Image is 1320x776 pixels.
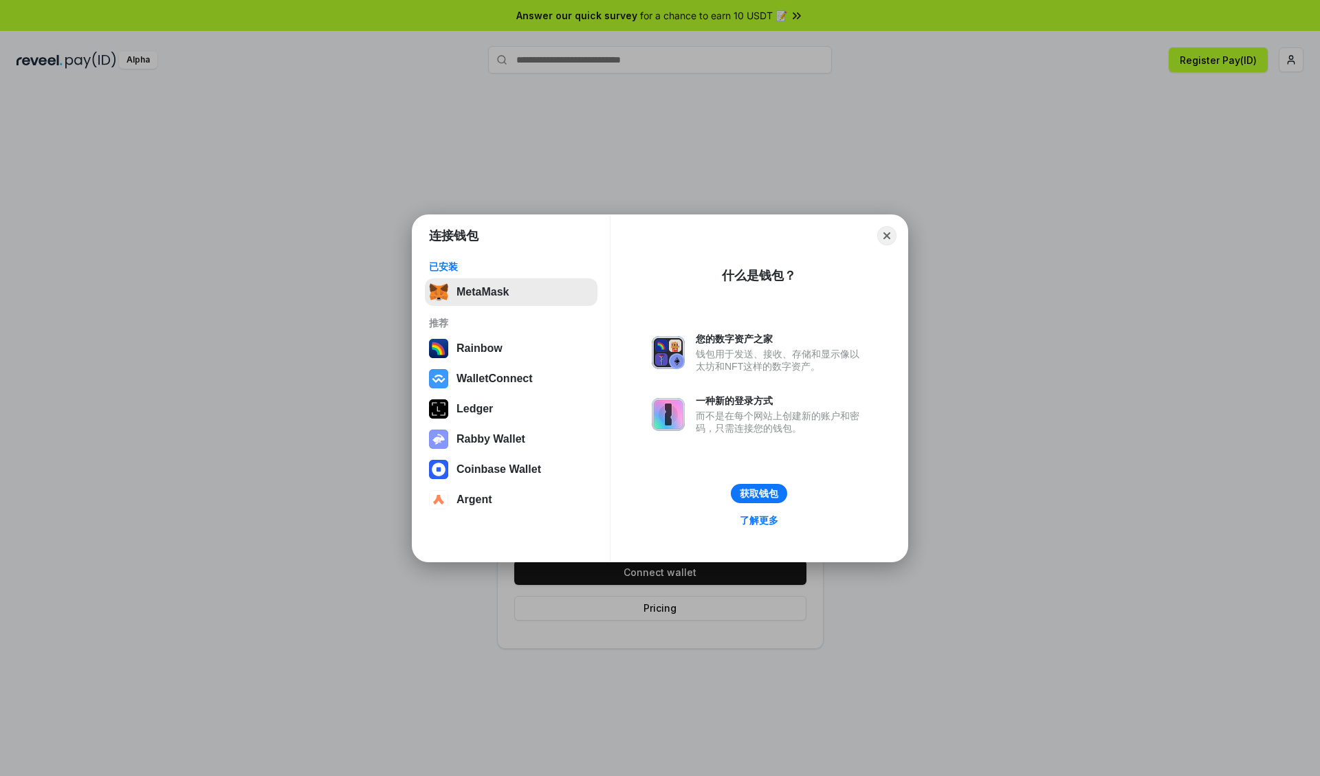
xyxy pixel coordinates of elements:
[740,487,778,500] div: 获取钱包
[429,260,593,273] div: 已安装
[456,463,541,476] div: Coinbase Wallet
[429,369,448,388] img: svg+xml,%3Csvg%20width%3D%2228%22%20height%3D%2228%22%20viewBox%3D%220%200%2028%2028%22%20fill%3D...
[696,333,866,345] div: 您的数字资产之家
[456,494,492,506] div: Argent
[429,430,448,449] img: svg+xml,%3Csvg%20xmlns%3D%22http%3A%2F%2Fwww.w3.org%2F2000%2Fsvg%22%20fill%3D%22none%22%20viewBox...
[429,460,448,479] img: svg+xml,%3Csvg%20width%3D%2228%22%20height%3D%2228%22%20viewBox%3D%220%200%2028%2028%22%20fill%3D...
[429,339,448,358] img: svg+xml,%3Csvg%20width%3D%22120%22%20height%3D%22120%22%20viewBox%3D%220%200%20120%20120%22%20fil...
[877,226,896,245] button: Close
[425,425,597,453] button: Rabby Wallet
[652,336,685,369] img: svg+xml,%3Csvg%20xmlns%3D%22http%3A%2F%2Fwww.w3.org%2F2000%2Fsvg%22%20fill%3D%22none%22%20viewBox...
[429,317,593,329] div: 推荐
[696,395,866,407] div: 一种新的登录方式
[425,456,597,483] button: Coinbase Wallet
[425,278,597,306] button: MetaMask
[429,228,478,244] h1: 连接钱包
[652,398,685,431] img: svg+xml,%3Csvg%20xmlns%3D%22http%3A%2F%2Fwww.w3.org%2F2000%2Fsvg%22%20fill%3D%22none%22%20viewBox...
[696,348,866,373] div: 钱包用于发送、接收、存储和显示像以太坊和NFT这样的数字资产。
[456,373,533,385] div: WalletConnect
[696,410,866,434] div: 而不是在每个网站上创建新的账户和密码，只需连接您的钱包。
[456,403,493,415] div: Ledger
[456,433,525,445] div: Rabby Wallet
[740,514,778,526] div: 了解更多
[731,511,786,529] a: 了解更多
[425,365,597,392] button: WalletConnect
[425,335,597,362] button: Rainbow
[429,282,448,302] img: svg+xml,%3Csvg%20fill%3D%22none%22%20height%3D%2233%22%20viewBox%3D%220%200%2035%2033%22%20width%...
[456,342,503,355] div: Rainbow
[722,267,796,284] div: 什么是钱包？
[425,395,597,423] button: Ledger
[425,486,597,513] button: Argent
[429,490,448,509] img: svg+xml,%3Csvg%20width%3D%2228%22%20height%3D%2228%22%20viewBox%3D%220%200%2028%2028%22%20fill%3D...
[731,484,787,503] button: 获取钱包
[429,399,448,419] img: svg+xml,%3Csvg%20xmlns%3D%22http%3A%2F%2Fwww.w3.org%2F2000%2Fsvg%22%20width%3D%2228%22%20height%3...
[456,286,509,298] div: MetaMask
